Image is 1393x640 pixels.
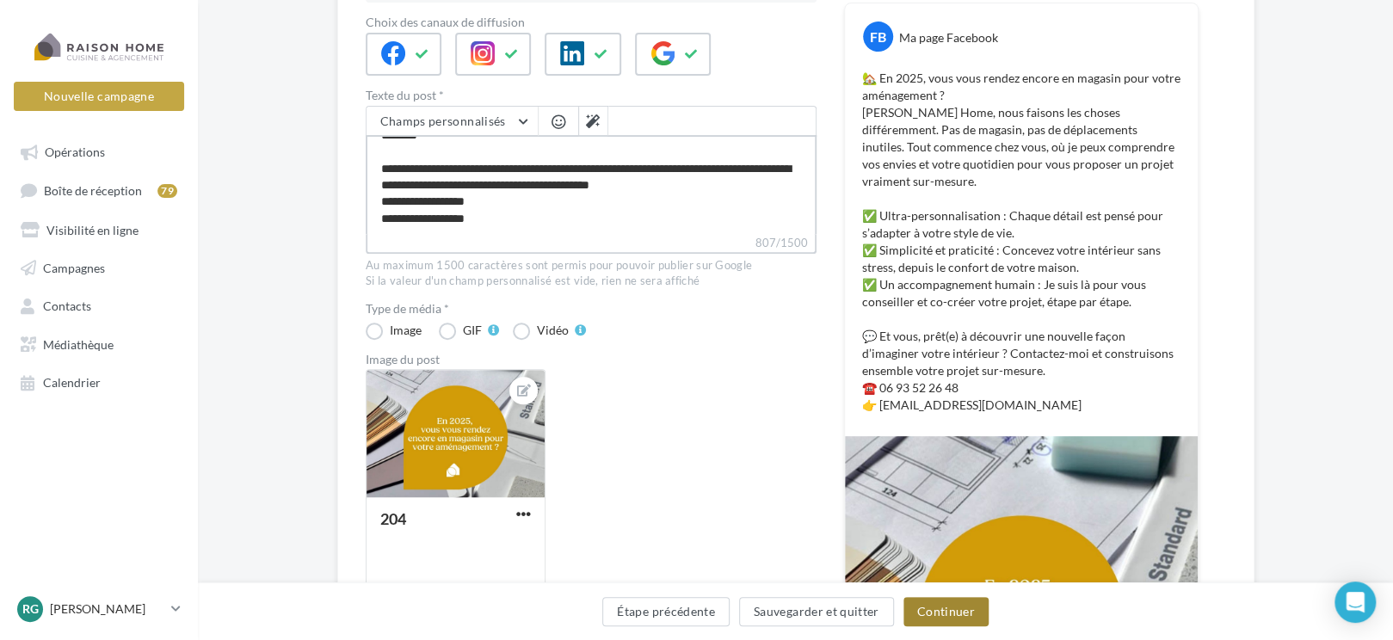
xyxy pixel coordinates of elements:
button: Champs personnalisés [367,107,538,136]
span: Calendrier [43,375,101,390]
label: Choix des canaux de diffusion [366,16,817,28]
div: 79 [157,184,177,198]
a: Campagnes [10,251,188,282]
button: Continuer [903,597,989,626]
div: Open Intercom Messenger [1334,582,1376,623]
p: 🏡 En 2025, vous vous rendez encore en magasin pour votre aménagement ? [PERSON_NAME] Home, nous f... [862,70,1180,414]
span: Opérations [45,145,105,159]
a: Rg [PERSON_NAME] [14,593,184,625]
div: Image [390,324,422,336]
span: Visibilité en ligne [46,222,139,237]
a: Opérations [10,136,188,167]
a: Calendrier [10,366,188,397]
div: Ma page Facebook [899,29,998,46]
button: Sauvegarder et quitter [739,597,894,626]
div: Au maximum 1500 caractères sont permis pour pouvoir publier sur Google [366,258,817,274]
button: Étape précédente [602,597,730,626]
label: Texte du post * [366,89,817,102]
div: Image du post [366,354,817,366]
a: Médiathèque [10,328,188,359]
div: Si la valeur d'un champ personnalisé est vide, rien ne sera affiché [366,274,817,289]
div: GIF [463,324,482,336]
a: Boîte de réception79 [10,174,188,206]
span: Médiathèque [43,336,114,351]
label: 807/1500 [366,234,817,254]
a: Contacts [10,289,188,320]
button: Nouvelle campagne [14,82,184,111]
a: Visibilité en ligne [10,213,188,244]
span: Contacts [43,298,91,313]
span: Rg [22,600,39,618]
p: [PERSON_NAME] [50,600,164,618]
div: Vidéo [537,324,569,336]
span: Campagnes [43,260,105,274]
div: 204 [380,509,406,528]
span: Champs personnalisés [380,114,506,128]
span: Boîte de réception [44,183,142,198]
label: Type de média * [366,303,817,315]
div: FB [863,22,893,52]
